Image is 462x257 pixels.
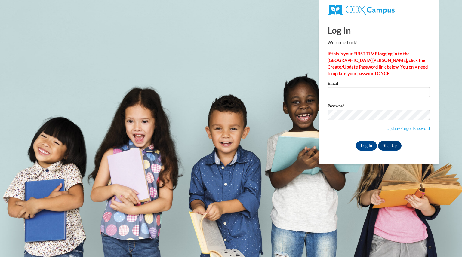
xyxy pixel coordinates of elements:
[328,51,428,76] strong: If this is your FIRST TIME logging in to the [GEOGRAPHIC_DATA][PERSON_NAME], click the Create/Upd...
[328,7,395,12] a: COX Campus
[328,104,430,110] label: Password
[328,5,395,15] img: COX Campus
[356,141,377,151] input: Log In
[328,81,430,87] label: Email
[328,24,430,36] h1: Log In
[378,141,402,151] a: Sign Up
[328,39,430,46] p: Welcome back!
[386,126,430,131] a: Update/Forgot Password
